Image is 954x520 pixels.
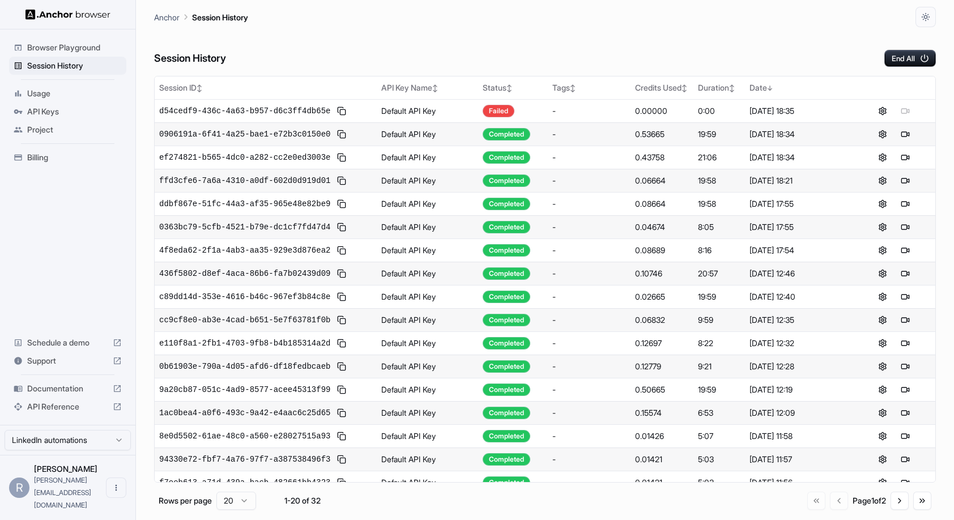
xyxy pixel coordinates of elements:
span: ↕ [570,84,576,92]
div: 19:58 [698,175,740,186]
span: ef274821-b565-4dc0-a282-cc2e0ed3003e [159,152,330,163]
h6: Session History [154,50,226,67]
span: ↕ [729,84,735,92]
div: [DATE] 17:55 [749,198,848,210]
td: Default API Key [377,424,478,447]
span: e110f8a1-2fb1-4703-9fb8-b4b185314a2d [159,338,330,349]
span: 0363bc79-5cfb-4521-b79e-dc1cf7fd47d4 [159,221,330,233]
div: 0.43758 [635,152,689,163]
div: Completed [483,174,530,187]
div: 8:22 [698,338,740,349]
div: Session ID [159,82,372,93]
span: ron@sentra.io [34,476,91,509]
div: 5:03 [698,477,740,488]
div: Date [749,82,848,93]
div: 0.10746 [635,268,689,279]
div: 19:59 [698,129,740,140]
div: Completed [483,453,530,466]
div: - [552,338,626,349]
td: Default API Key [377,99,478,122]
div: Usage [9,84,126,103]
td: Default API Key [377,355,478,378]
div: - [552,175,626,186]
span: ffd3cfe6-7a6a-4310-a0df-602d0d919d01 [159,175,330,186]
div: 9:21 [698,361,740,372]
div: Project [9,121,126,139]
div: - [552,105,626,117]
p: Rows per page [159,495,212,506]
div: 0.08689 [635,245,689,256]
div: 0.01421 [635,477,689,488]
p: Session History [192,11,248,23]
td: Default API Key [377,471,478,494]
span: 8e0d5502-61ae-48c0-a560-e28027515a93 [159,431,330,442]
span: Support [27,355,108,366]
div: 8:16 [698,245,740,256]
div: Completed [483,314,530,326]
div: 5:03 [698,454,740,465]
div: 1-20 of 32 [274,495,331,506]
span: 1ac0bea4-a0f6-493c-9a42-e4aac6c25d65 [159,407,330,419]
div: Tags [552,82,626,93]
div: Completed [483,430,530,442]
div: 19:58 [698,198,740,210]
div: 21:06 [698,152,740,163]
div: Completed [483,221,530,233]
div: 0.01421 [635,454,689,465]
div: 0.06832 [635,314,689,326]
div: 19:59 [698,384,740,395]
div: Completed [483,267,530,280]
div: 9:59 [698,314,740,326]
div: 20:57 [698,268,740,279]
div: API Key Name [381,82,474,93]
span: API Keys [27,106,122,117]
div: [DATE] 17:54 [749,245,848,256]
span: c89dd14d-353e-4616-b46c-967ef3b84c8e [159,291,330,302]
td: Default API Key [377,215,478,238]
div: - [552,152,626,163]
div: 0:00 [698,105,740,117]
span: d54cedf9-436c-4a63-b957-d6c3ff4db65e [159,105,330,117]
span: ↕ [432,84,438,92]
div: 19:59 [698,291,740,302]
div: [DATE] 12:19 [749,384,848,395]
span: ↕ [506,84,512,92]
span: 436f5802-d8ef-4aca-86b6-fa7b02439d09 [159,268,330,279]
div: Completed [483,198,530,210]
span: Schedule a demo [27,337,108,348]
div: 0.02665 [635,291,689,302]
div: Completed [483,337,530,349]
div: API Keys [9,103,126,121]
div: [DATE] 12:46 [749,268,848,279]
div: [DATE] 11:57 [749,454,848,465]
td: Default API Key [377,122,478,146]
td: Default API Key [377,308,478,331]
div: 0.50665 [635,384,689,395]
div: [DATE] 12:32 [749,338,848,349]
button: Open menu [106,478,126,498]
div: [DATE] 12:40 [749,291,848,302]
div: - [552,291,626,302]
div: [DATE] 12:35 [749,314,848,326]
td: Default API Key [377,169,478,192]
span: 4f8eda62-2f1a-4ab3-aa35-929e3d876ea2 [159,245,330,256]
div: Duration [698,82,740,93]
span: API Reference [27,401,108,412]
div: 0.12697 [635,338,689,349]
td: Default API Key [377,262,478,285]
div: Status [483,82,543,93]
div: 0.15574 [635,407,689,419]
div: [DATE] 18:35 [749,105,848,117]
div: 0.04674 [635,221,689,233]
div: - [552,129,626,140]
div: - [552,361,626,372]
div: 0.00000 [635,105,689,117]
td: Default API Key [377,378,478,401]
div: 6:53 [698,407,740,419]
div: - [552,384,626,395]
div: [DATE] 11:56 [749,477,848,488]
div: 0.53665 [635,129,689,140]
div: 5:07 [698,431,740,442]
span: 9a20cb87-051c-4ad9-8577-acee45313f99 [159,384,330,395]
td: Default API Key [377,401,478,424]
